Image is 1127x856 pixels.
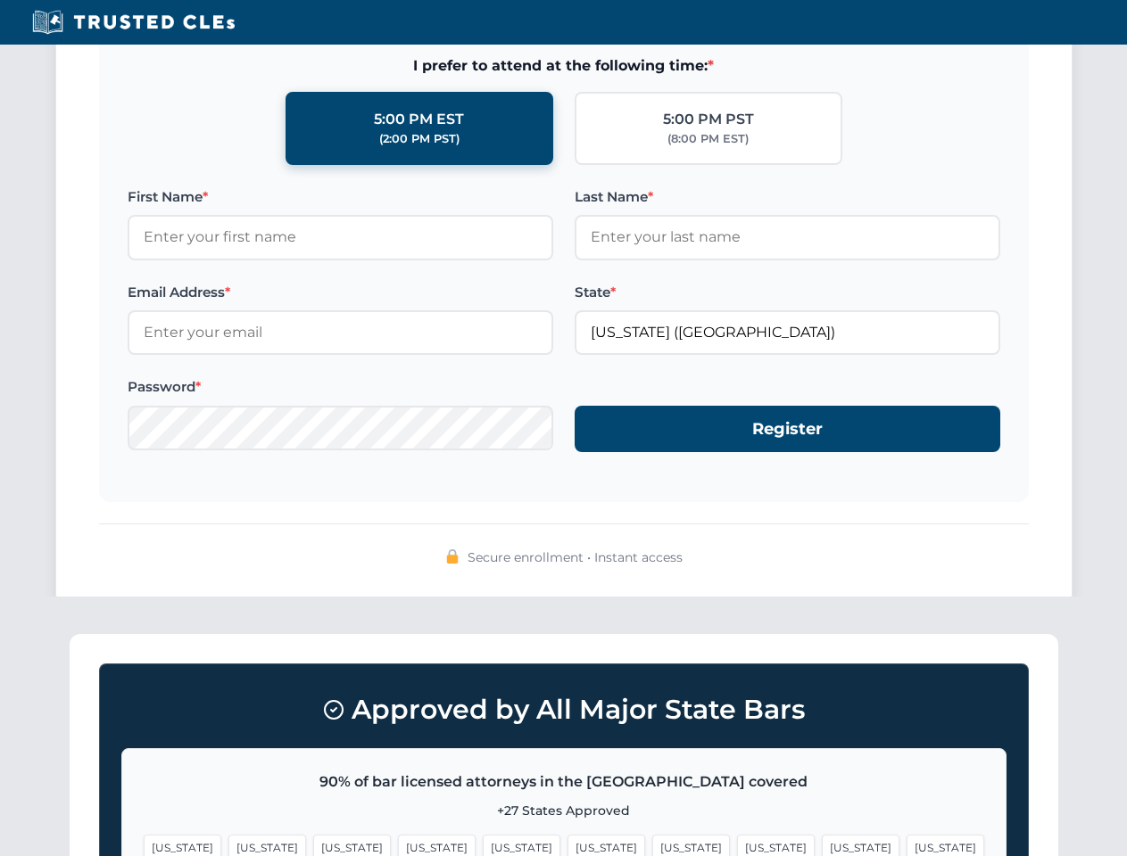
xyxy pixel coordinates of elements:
[128,282,553,303] label: Email Address
[445,549,460,564] img: 🔒
[144,801,984,820] p: +27 States Approved
[128,215,553,259] input: Enter your first name
[575,282,1000,303] label: State
[128,54,1000,78] span: I prefer to attend at the following time:
[575,406,1000,453] button: Register
[121,686,1007,734] h3: Approved by All Major State Bars
[128,310,553,355] input: Enter your email
[128,376,553,398] label: Password
[575,186,1000,208] label: Last Name
[128,186,553,208] label: First Name
[663,108,754,131] div: 5:00 PM PST
[575,310,1000,355] input: California (CA)
[379,130,460,148] div: (2:00 PM PST)
[468,547,683,567] span: Secure enrollment • Instant access
[374,108,464,131] div: 5:00 PM EST
[27,9,240,36] img: Trusted CLEs
[575,215,1000,259] input: Enter your last name
[667,130,749,148] div: (8:00 PM EST)
[144,770,984,794] p: 90% of bar licensed attorneys in the [GEOGRAPHIC_DATA] covered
